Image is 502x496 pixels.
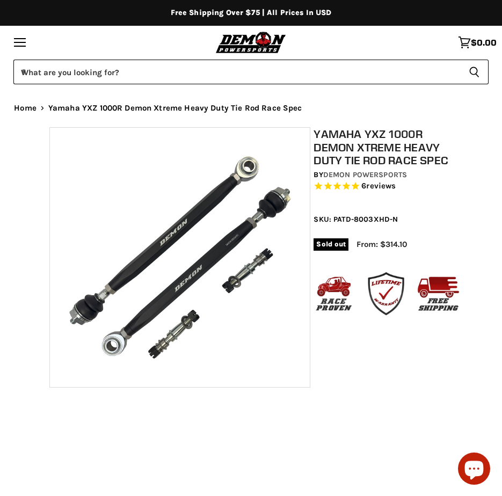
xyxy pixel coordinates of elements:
h1: Yamaha YXZ 1000R Demon Xtreme Heavy Duty Tie Rod Race Spec [314,127,456,167]
img: Yamaha YXZ 1000R Demon Xtreme Heavy Duty Tie Rod Race Spec [50,128,309,387]
img: race_proven_1.jpg [310,270,357,317]
img: free_shipping_1.jpg [415,270,462,317]
a: Demon Powersports [323,170,407,179]
a: $0.00 [453,31,502,54]
span: Yamaha YXZ 1000R Demon Xtreme Heavy Duty Tie Rod Race Spec [48,104,302,113]
img: warranty_1.jpg [362,270,409,317]
input: When autocomplete results are available use up and down arrows to review and enter to select [13,60,460,84]
button: Search [460,60,489,84]
span: Rated 5.0 out of 5 stars 6 reviews [314,181,456,192]
a: Home [14,104,37,113]
form: Product [13,60,489,84]
span: From: $314.10 [357,239,407,249]
span: $0.00 [471,38,497,47]
span: 6 reviews [361,181,396,191]
div: by [314,169,456,181]
img: Demon Powersports [214,30,288,54]
span: reviews [366,181,396,191]
inbox-online-store-chat: Shopify online store chat [455,453,493,487]
div: SKU: PATD-8003XHD-N [314,214,456,225]
span: Sold out [314,238,348,250]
